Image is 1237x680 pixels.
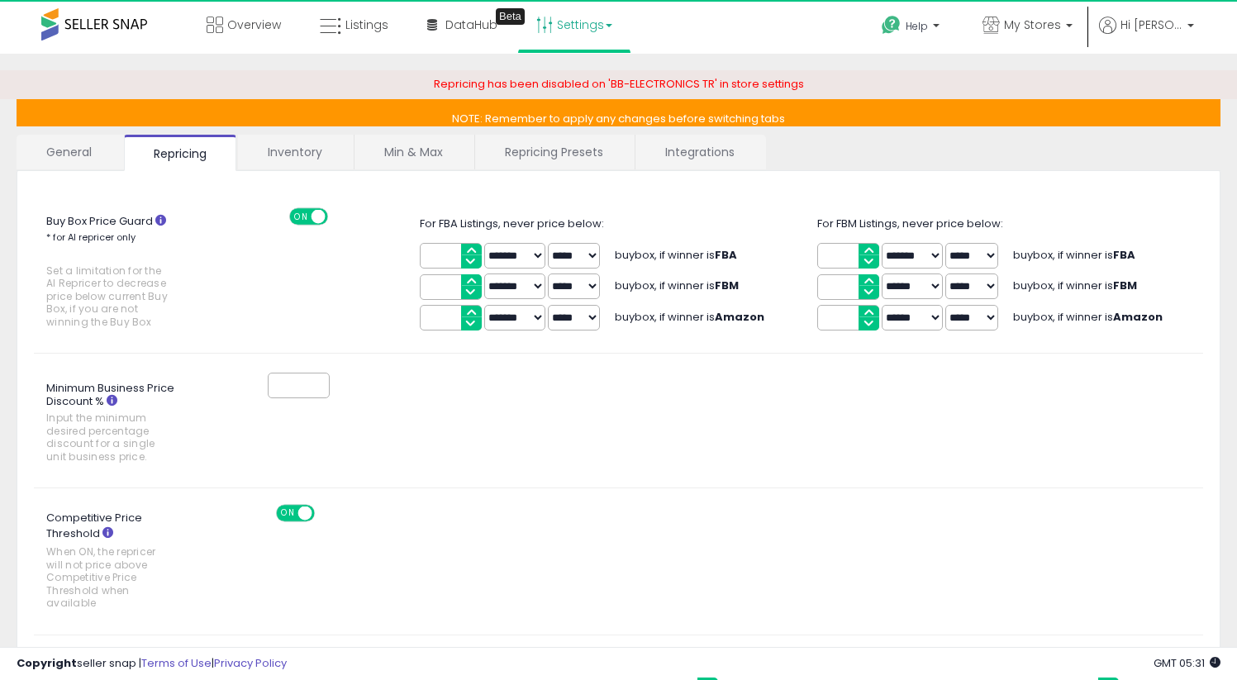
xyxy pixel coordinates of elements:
[17,655,77,671] strong: Copyright
[17,656,287,672] div: seller snap | |
[214,655,287,671] a: Privacy Policy
[34,208,208,336] label: Buy Box Price Guard
[1113,309,1163,325] b: Amazon
[715,247,737,263] b: FBA
[46,411,174,463] span: Input the minimum desired percentage discount for a single unit business price.
[291,210,312,224] span: ON
[715,309,764,325] b: Amazon
[1099,17,1194,54] a: Hi [PERSON_NAME]
[227,17,281,33] span: Overview
[34,376,208,471] label: Minimum Business Price Discount %
[1004,17,1061,33] span: My Stores
[354,135,473,169] a: Min & Max
[34,505,208,617] label: Competitive Price Threshold
[868,2,956,54] a: Help
[1113,278,1137,293] b: FBM
[434,76,804,92] span: Repricing has been disabled on 'BB-ELECTRONICS TR' in store settings
[46,231,136,244] small: * for AI repricer only
[238,135,352,169] a: Inventory
[906,19,928,33] span: Help
[496,8,525,25] div: Tooltip anchor
[1013,309,1163,325] span: buybox, if winner is
[1120,17,1182,33] span: Hi [PERSON_NAME]
[715,278,739,293] b: FBM
[817,216,1003,231] span: For FBM Listings, never price below:
[1013,247,1135,263] span: buybox, if winner is
[345,17,388,33] span: Listings
[635,135,764,169] a: Integrations
[475,135,633,169] a: Repricing Presets
[615,309,764,325] span: buybox, if winner is
[1013,278,1137,293] span: buybox, if winner is
[46,264,174,328] span: Set a limitation for the AI Repricer to decrease price below current Buy Box, if you are not winn...
[615,278,739,293] span: buybox, if winner is
[1113,247,1135,263] b: FBA
[445,17,497,33] span: DataHub
[17,135,122,169] a: General
[278,506,298,521] span: ON
[141,655,212,671] a: Terms of Use
[325,210,351,224] span: OFF
[881,15,902,36] i: Get Help
[1154,655,1220,671] span: 2025-10-8 05:31 GMT
[124,135,236,171] a: Repricing
[615,247,737,263] span: buybox, if winner is
[420,216,604,231] span: For FBA Listings, never price below:
[46,545,174,609] span: When ON, the repricer will not price above Competitive Price Threshold when available
[17,99,1220,126] p: NOTE: Remember to apply any changes before switching tabs
[312,506,338,521] span: OFF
